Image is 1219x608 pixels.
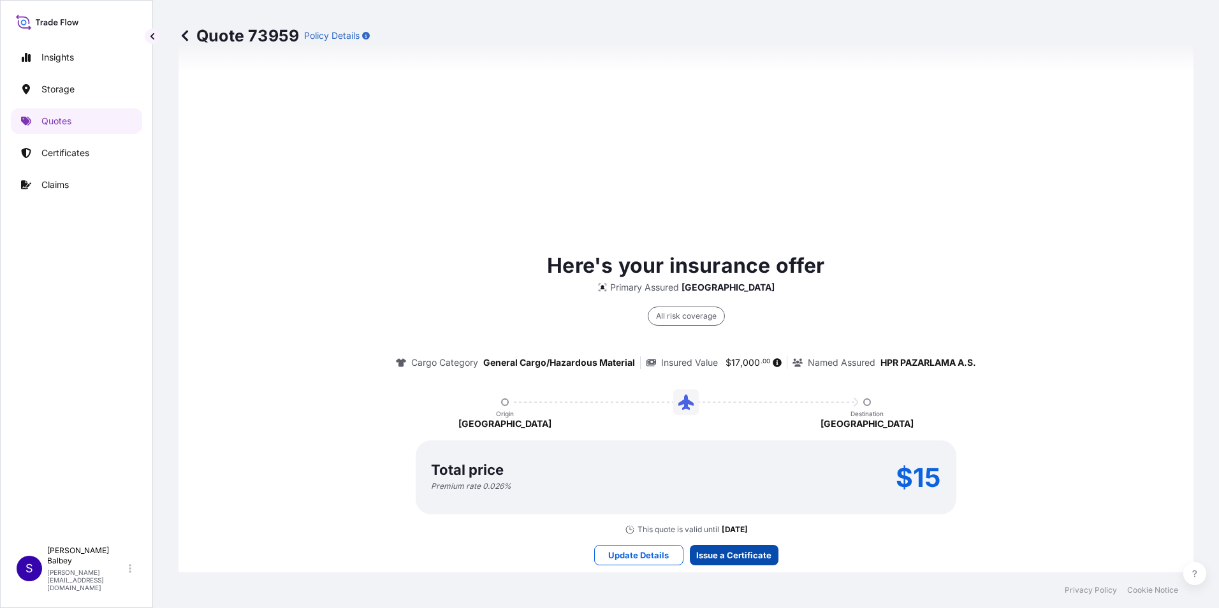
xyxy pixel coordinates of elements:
button: Issue a Certificate [690,545,778,565]
p: Certificates [41,147,89,159]
a: Cookie Notice [1127,585,1178,595]
p: HPR PAZARLAMA A.S. [880,356,976,369]
p: [GEOGRAPHIC_DATA] [821,417,914,430]
a: Claims [11,172,142,198]
p: [PERSON_NAME][EMAIL_ADDRESS][DOMAIN_NAME] [47,568,126,591]
span: $ [726,358,731,367]
p: Here's your insurance offer [547,250,824,281]
p: Total price [431,463,504,476]
a: Privacy Policy [1065,585,1117,595]
a: Insights [11,45,142,70]
p: Cargo Category [411,356,478,369]
p: [GEOGRAPHIC_DATA] [458,417,551,430]
span: 000 [743,358,760,367]
p: Origin [496,410,514,417]
p: [PERSON_NAME] Balbey [47,546,126,566]
span: 00 [763,359,770,364]
p: Claims [41,178,69,191]
div: All risk coverage [648,307,725,326]
p: Policy Details [304,29,360,42]
p: Destination [850,410,884,417]
p: Named Assured [808,356,875,369]
a: Quotes [11,108,142,134]
p: Storage [41,83,75,96]
p: $15 [896,467,941,488]
p: Update Details [608,549,669,561]
p: Issue a Certificate [696,549,771,561]
p: Premium rate 0.026 % [431,481,511,491]
p: Insights [41,51,74,64]
p: Insured Value [661,356,718,369]
span: , [740,358,743,367]
span: 17 [731,358,740,367]
p: Primary Assured [610,281,679,294]
button: Update Details [594,545,683,565]
p: Quotes [41,115,71,127]
p: [GEOGRAPHIC_DATA] [682,281,775,294]
span: S [26,562,33,575]
span: . [761,359,763,364]
p: General Cargo/Hazardous Material [483,356,635,369]
p: [DATE] [722,525,748,535]
p: Quote 73959 [179,25,299,46]
p: This quote is valid until [638,525,719,535]
a: Certificates [11,140,142,166]
a: Storage [11,76,142,102]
